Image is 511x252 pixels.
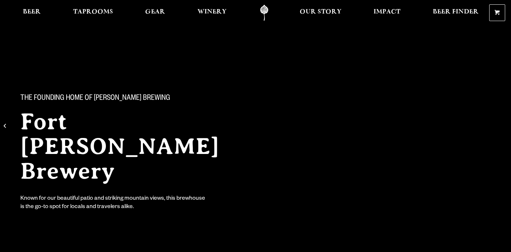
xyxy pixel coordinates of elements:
a: Our Story [295,5,346,21]
a: Gear [140,5,170,21]
a: Beer [18,5,45,21]
h2: Fort [PERSON_NAME] Brewery [20,109,247,183]
a: Beer Finder [428,5,483,21]
span: Impact [374,9,400,15]
a: Winery [193,5,231,21]
span: Beer Finder [433,9,479,15]
span: The Founding Home of [PERSON_NAME] Brewing [20,94,170,103]
a: Impact [369,5,405,21]
span: Gear [145,9,165,15]
span: Beer [23,9,41,15]
a: Odell Home [251,5,278,21]
a: Taprooms [68,5,118,21]
span: Taprooms [73,9,113,15]
span: Winery [197,9,227,15]
div: Known for our beautiful patio and striking mountain views, this brewhouse is the go-to spot for l... [20,195,207,212]
span: Our Story [300,9,342,15]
